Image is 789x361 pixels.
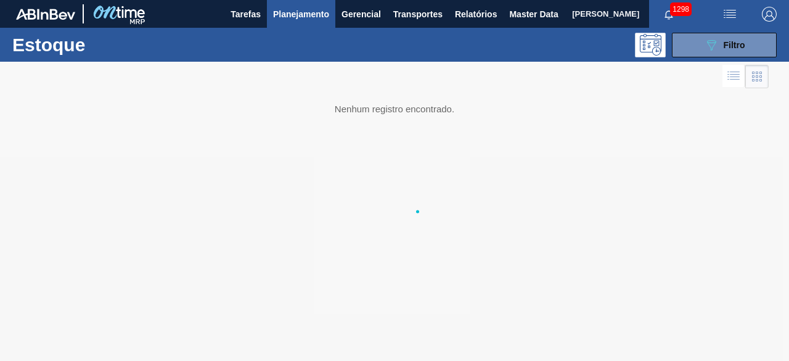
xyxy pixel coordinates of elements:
span: Master Data [509,7,558,22]
img: userActions [722,7,737,22]
span: Tarefas [231,7,261,22]
div: Pogramando: nenhum usuário selecionado [635,33,666,57]
span: Transportes [393,7,443,22]
span: Planejamento [273,7,329,22]
img: TNhmsLtSVTkK8tSr43FrP2fwEKptu5GPRR3wAAAABJRU5ErkJggg== [16,9,75,20]
span: Gerencial [341,7,381,22]
button: Filtro [672,33,777,57]
span: Relatórios [455,7,497,22]
img: Logout [762,7,777,22]
span: 1298 [670,2,692,16]
h1: Estoque [12,38,182,52]
button: Notificações [649,6,689,23]
span: Filtro [724,40,745,50]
